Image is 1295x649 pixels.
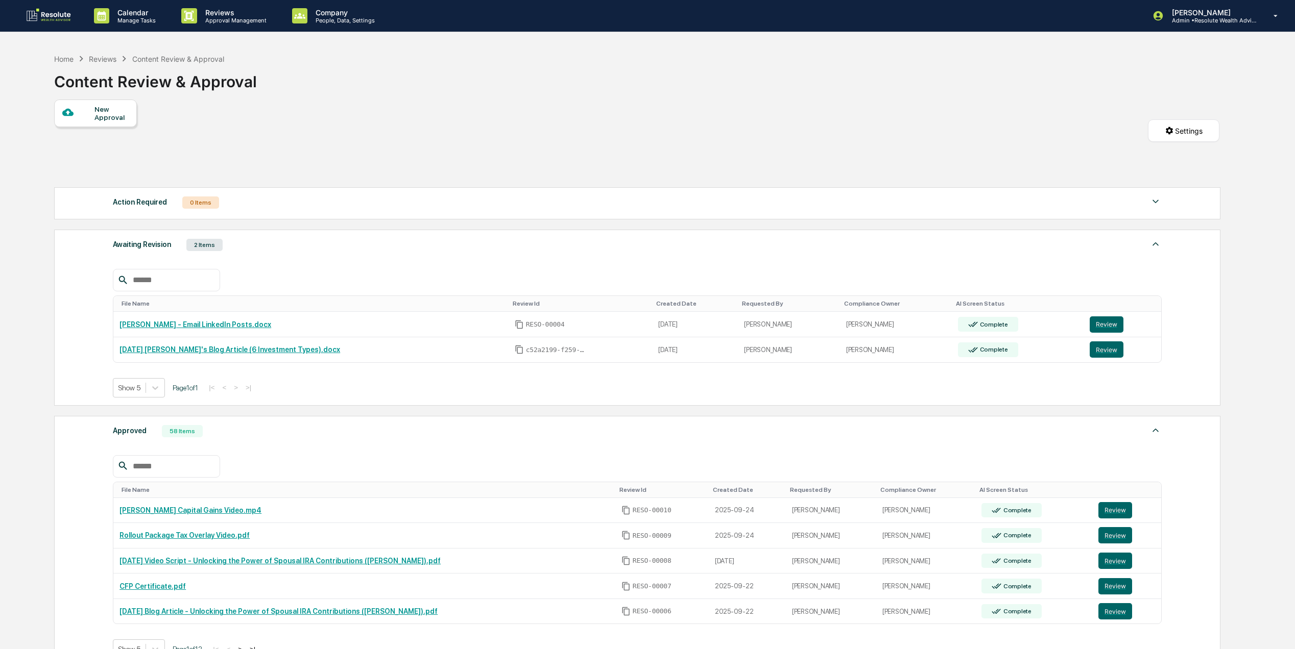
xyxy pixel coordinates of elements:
[25,8,74,24] img: logo
[197,17,272,24] p: Approval Management
[742,300,836,307] div: Toggle SortBy
[1098,603,1155,619] a: Review
[243,383,254,392] button: >|
[633,607,672,615] span: RESO-00006
[844,300,948,307] div: Toggle SortBy
[122,486,611,493] div: Toggle SortBy
[876,599,975,624] td: [PERSON_NAME]
[1098,502,1155,518] a: Review
[119,506,261,514] a: [PERSON_NAME] Capital Gains Video.mp4
[633,557,672,565] span: RESO-00008
[1090,316,1156,333] a: Review
[206,383,218,392] button: |<
[109,8,161,17] p: Calendar
[515,320,524,329] span: Copy Id
[978,321,1008,328] div: Complete
[307,8,380,17] p: Company
[526,346,587,354] span: c52a2199-f259-4024-90af-cc7cf416cdc1
[876,523,975,548] td: [PERSON_NAME]
[119,557,441,565] a: [DATE] Video Script - Unlocking the Power of Spousal IRA Contributions ([PERSON_NAME]).pdf
[119,607,438,615] a: [DATE] Blog Article - Unlocking the Power of Spousal IRA Contributions ([PERSON_NAME]).pdf
[786,548,876,574] td: [PERSON_NAME]
[652,312,738,337] td: [DATE]
[1100,486,1157,493] div: Toggle SortBy
[307,17,380,24] p: People, Data, Settings
[709,523,786,548] td: 2025-09-24
[186,239,223,251] div: 2 Items
[786,599,876,624] td: [PERSON_NAME]
[1001,532,1032,539] div: Complete
[621,506,631,515] span: Copy Id
[162,425,203,437] div: 58 Items
[119,582,186,590] a: CFP Certificate.pdf
[621,582,631,591] span: Copy Id
[633,506,672,514] span: RESO-00010
[197,8,272,17] p: Reviews
[652,337,738,362] td: [DATE]
[513,300,649,307] div: Toggle SortBy
[1098,578,1132,594] button: Review
[1098,502,1132,518] button: Review
[621,531,631,540] span: Copy Id
[1098,527,1132,543] button: Review
[876,548,975,574] td: [PERSON_NAME]
[786,523,876,548] td: [PERSON_NAME]
[790,486,872,493] div: Toggle SortBy
[173,384,198,392] span: Page 1 of 1
[119,345,340,354] a: [DATE] [PERSON_NAME]'s Blog Article (6 Investment Types).docx
[526,320,565,329] span: RESO-00004
[113,424,147,437] div: Approved
[1098,553,1132,569] button: Review
[619,486,705,493] div: Toggle SortBy
[840,312,952,337] td: [PERSON_NAME]
[786,573,876,599] td: [PERSON_NAME]
[621,556,631,565] span: Copy Id
[119,320,271,329] a: [PERSON_NAME] - Email LinkedIn Posts.docx
[738,337,840,362] td: [PERSON_NAME]
[709,599,786,624] td: 2025-09-22
[1090,341,1156,358] a: Review
[1149,238,1162,250] img: caret
[94,105,129,121] div: New Approval
[122,300,505,307] div: Toggle SortBy
[1164,8,1259,17] p: [PERSON_NAME]
[1001,608,1032,615] div: Complete
[1001,557,1032,564] div: Complete
[956,300,1080,307] div: Toggle SortBy
[979,486,1088,493] div: Toggle SortBy
[1149,195,1162,208] img: caret
[219,383,229,392] button: <
[182,196,219,209] div: 0 Items
[709,548,786,574] td: [DATE]
[656,300,734,307] div: Toggle SortBy
[1090,341,1123,358] button: Review
[54,64,257,91] div: Content Review & Approval
[132,55,224,63] div: Content Review & Approval
[231,383,241,392] button: >
[840,337,952,362] td: [PERSON_NAME]
[1164,17,1259,24] p: Admin • Resolute Wealth Advisor
[713,486,782,493] div: Toggle SortBy
[1001,583,1032,590] div: Complete
[633,532,672,540] span: RESO-00009
[1149,424,1162,436] img: caret
[113,195,167,209] div: Action Required
[633,582,672,590] span: RESO-00007
[109,17,161,24] p: Manage Tasks
[1001,507,1032,514] div: Complete
[1098,553,1155,569] a: Review
[738,312,840,337] td: [PERSON_NAME]
[621,607,631,616] span: Copy Id
[786,498,876,523] td: [PERSON_NAME]
[880,486,971,493] div: Toggle SortBy
[1092,300,1158,307] div: Toggle SortBy
[876,573,975,599] td: [PERSON_NAME]
[1098,578,1155,594] a: Review
[709,573,786,599] td: 2025-09-22
[709,498,786,523] td: 2025-09-24
[113,238,171,251] div: Awaiting Revision
[54,55,74,63] div: Home
[89,55,116,63] div: Reviews
[515,345,524,354] span: Copy Id
[1098,603,1132,619] button: Review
